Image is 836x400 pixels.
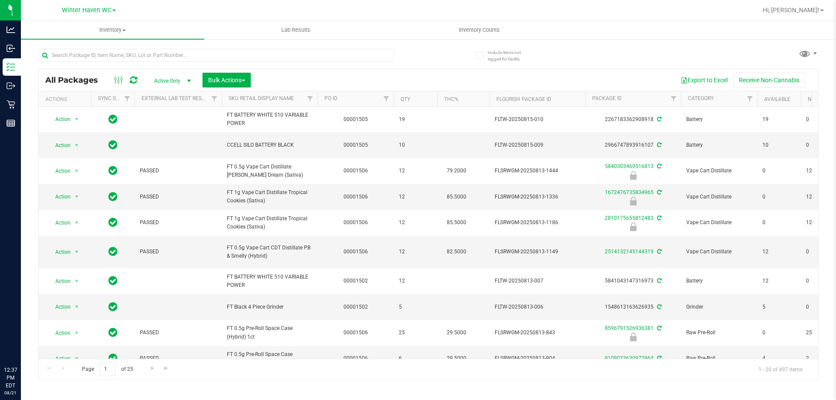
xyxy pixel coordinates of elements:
[686,248,752,256] span: Vape Cart Distillate
[686,354,752,363] span: Raw Pre-Roll
[227,350,312,367] span: FT 0.5g Pre-Roll Space Case (Hybrid) 1ct
[584,141,682,149] div: 2966747893916107
[227,303,312,311] span: FT Black 4 Piece Grinder
[108,216,118,229] span: In Sync
[584,333,682,341] div: Newly Received
[108,352,118,364] span: In Sync
[743,91,757,106] a: Filter
[7,81,15,90] inline-svg: Outbound
[108,165,118,177] span: In Sync
[399,354,432,363] span: 6
[227,141,312,149] span: CCELL SILO BATTERY BLACK
[227,163,312,179] span: FT 0.5g Vape Cart Distillate [PERSON_NAME] Dream (Sativa)
[495,115,580,124] span: FLTW-20250815-010
[584,197,682,205] div: Newly Received
[4,390,17,396] p: 08/21
[496,96,551,102] a: Flourish Package ID
[584,277,682,285] div: 5841043147316973
[71,246,82,258] span: select
[140,218,216,227] span: PASSED
[344,219,368,225] a: 00001506
[45,75,107,85] span: All Packages
[686,193,752,201] span: Vape Cart Distillate
[47,301,71,313] span: Action
[140,329,216,337] span: PASSED
[120,91,135,106] a: Filter
[686,277,752,285] span: Battery
[656,142,661,148] span: Sync from Compliance System
[9,330,35,356] iframe: Resource center
[592,95,622,101] a: Package ID
[140,248,216,256] span: PASSED
[605,325,654,331] a: 8596791526936381
[47,275,71,287] span: Action
[495,354,580,363] span: FLSRWGM-20250813-904
[227,273,312,289] span: FT BATTERY WHITE 510 VARIABLE POWER
[495,277,580,285] span: FLTW-20250813-007
[399,141,432,149] span: 10
[21,26,204,34] span: Inventory
[45,96,88,102] div: Actions
[21,21,204,39] a: Inventory
[71,165,82,177] span: select
[303,91,317,106] a: Filter
[71,191,82,203] span: select
[47,327,71,339] span: Action
[762,329,796,337] span: 0
[388,21,571,39] a: Inventory Counts
[208,77,245,84] span: Bulk Actions
[399,303,432,311] span: 5
[667,91,681,106] a: Filter
[399,193,432,201] span: 12
[108,245,118,258] span: In Sync
[140,354,216,363] span: PASSED
[656,325,661,331] span: Sync from Compliance System
[447,26,512,34] span: Inventory Counts
[344,249,368,255] a: 00001506
[399,115,432,124] span: 19
[38,49,394,62] input: Search Package ID, Item Name, SKU, Lot or Part Number...
[656,278,661,284] span: Sync from Compliance System
[47,353,71,365] span: Action
[495,141,580,149] span: FLTW-20250815-009
[442,191,471,203] span: 85.5000
[686,218,752,227] span: Vape Cart Distillate
[442,216,471,229] span: 85.5000
[605,189,654,195] a: 1672476735834965
[100,363,115,376] input: 1
[675,73,733,87] button: Export to Excel
[399,218,432,227] span: 12
[656,163,661,169] span: Sync from Compliance System
[202,73,251,87] button: Bulk Actions
[71,217,82,229] span: select
[762,277,796,285] span: 12
[762,141,796,149] span: 10
[605,355,654,361] a: 9109023630972964
[98,95,131,101] a: Sync Status
[444,96,458,102] a: THC%
[47,165,71,177] span: Action
[762,193,796,201] span: 0
[656,304,661,310] span: Sync from Compliance System
[656,249,661,255] span: Sync from Compliance System
[140,167,216,175] span: PASSED
[204,21,388,39] a: Lab Results
[763,7,819,13] span: Hi, [PERSON_NAME]!
[47,217,71,229] span: Action
[108,326,118,339] span: In Sync
[488,49,531,62] span: Include items not tagged for facility
[442,352,471,365] span: 29.5000
[442,165,471,177] span: 79.2000
[495,303,580,311] span: FLTW-20250813-006
[324,95,337,101] a: PO ID
[656,116,661,122] span: Sync from Compliance System
[688,95,714,101] a: Category
[227,324,312,341] span: FT 0.5g Pre-Roll Space Case (Hybrid) 1ct
[344,329,368,336] a: 00001506
[442,245,471,258] span: 82.5000
[442,326,471,339] span: 29.5000
[399,248,432,256] span: 12
[71,139,82,151] span: select
[344,116,368,122] a: 00001505
[146,363,158,374] a: Go to the next page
